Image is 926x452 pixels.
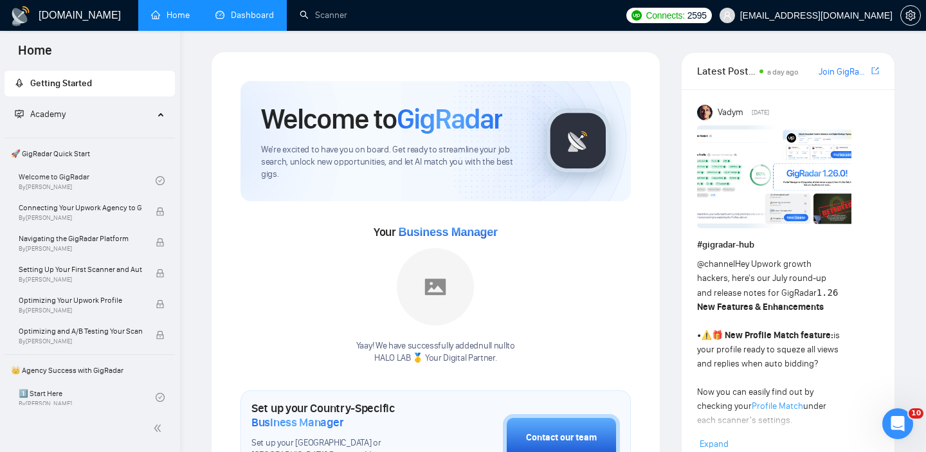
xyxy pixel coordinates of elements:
[700,438,729,449] span: Expand
[356,352,515,365] p: HALO LAB 🥇 Your Digital Partner .
[19,325,142,338] span: Optimizing and A/B Testing Your Scanner for Better Results
[19,307,142,314] span: By [PERSON_NAME]
[871,65,879,77] a: export
[19,383,156,411] a: 1️⃣ Start HereBy[PERSON_NAME]
[156,300,165,309] span: lock
[752,107,769,118] span: [DATE]
[156,207,165,216] span: lock
[752,401,803,411] a: Profile Match
[697,105,713,120] img: Vadym
[6,357,174,383] span: 👑 Agency Success with GigRadar
[10,6,31,26] img: logo
[697,238,879,252] h1: # gigradar-hub
[397,102,502,136] span: GigRadar
[6,141,174,167] span: 🚀 GigRadar Quick Start
[19,214,142,222] span: By [PERSON_NAME]
[697,125,851,228] img: F09AC4U7ATU-image.png
[251,401,439,429] h1: Set up your Country-Specific
[19,245,142,253] span: By [PERSON_NAME]
[398,226,497,239] span: Business Manager
[5,71,175,96] li: Getting Started
[19,232,142,245] span: Navigating the GigRadar Platform
[909,408,923,419] span: 10
[156,176,165,185] span: check-circle
[900,5,921,26] button: setting
[156,330,165,339] span: lock
[697,258,735,269] span: @channel
[882,408,913,439] iframe: Intercom live chat
[871,66,879,76] span: export
[215,10,274,21] a: dashboardDashboard
[723,11,732,20] span: user
[300,10,347,21] a: searchScanner
[30,109,66,120] span: Academy
[819,65,869,79] a: Join GigRadar Slack Community
[397,248,474,325] img: placeholder.png
[261,144,525,181] span: We're excited to have you on board. Get ready to streamline your job search, unlock new opportuni...
[646,8,684,23] span: Connects:
[19,167,156,195] a: Welcome to GigRadarBy[PERSON_NAME]
[631,10,642,21] img: upwork-logo.png
[701,330,712,341] span: ⚠️
[153,422,166,435] span: double-left
[546,109,610,173] img: gigradar-logo.png
[526,431,597,445] div: Contact our team
[712,330,723,341] span: 🎁
[901,10,920,21] span: setting
[15,109,24,118] span: fund-projection-screen
[156,393,165,402] span: check-circle
[156,238,165,247] span: lock
[15,78,24,87] span: rocket
[697,63,756,79] span: Latest Posts from the GigRadar Community
[725,330,833,341] strong: New Profile Match feature:
[697,302,824,312] strong: New Features & Enhancements
[15,109,66,120] span: Academy
[19,201,142,214] span: Connecting Your Upwork Agency to GigRadar
[30,78,92,89] span: Getting Started
[19,276,142,284] span: By [PERSON_NAME]
[687,8,707,23] span: 2595
[156,269,165,278] span: lock
[19,338,142,345] span: By [PERSON_NAME]
[817,287,839,298] code: 1.26
[261,102,502,136] h1: Welcome to
[8,41,62,68] span: Home
[718,105,743,120] span: Vadym
[19,294,142,307] span: Optimizing Your Upwork Profile
[151,10,190,21] a: homeHome
[356,340,515,365] div: Yaay! We have successfully added null null to
[900,10,921,21] a: setting
[251,415,343,429] span: Business Manager
[374,225,498,239] span: Your
[767,68,799,77] span: a day ago
[19,263,142,276] span: Setting Up Your First Scanner and Auto-Bidder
